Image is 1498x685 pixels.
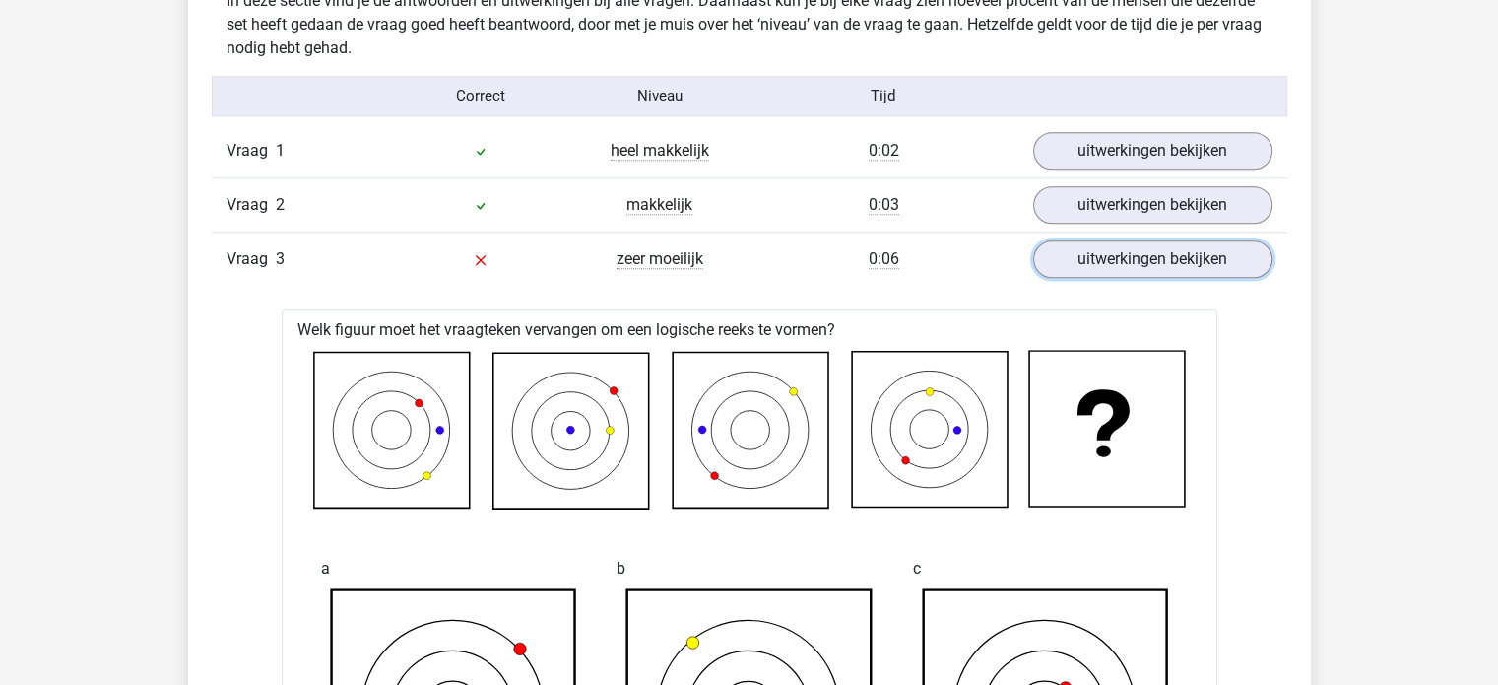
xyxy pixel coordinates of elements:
[570,85,749,107] div: Niveau
[626,195,692,215] span: makkelijk
[869,195,899,215] span: 0:03
[227,247,276,271] span: Vraag
[913,549,921,588] span: c
[617,249,703,269] span: zeer moeilijk
[611,141,709,161] span: heel makkelijk
[1033,240,1272,278] a: uitwerkingen bekijken
[321,549,330,588] span: a
[617,549,625,588] span: b
[276,249,285,268] span: 3
[391,85,570,107] div: Correct
[869,249,899,269] span: 0:06
[276,141,285,160] span: 1
[227,193,276,217] span: Vraag
[227,139,276,163] span: Vraag
[749,85,1017,107] div: Tijd
[869,141,899,161] span: 0:02
[1033,186,1272,224] a: uitwerkingen bekijken
[1033,132,1272,170] a: uitwerkingen bekijken
[276,195,285,214] span: 2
